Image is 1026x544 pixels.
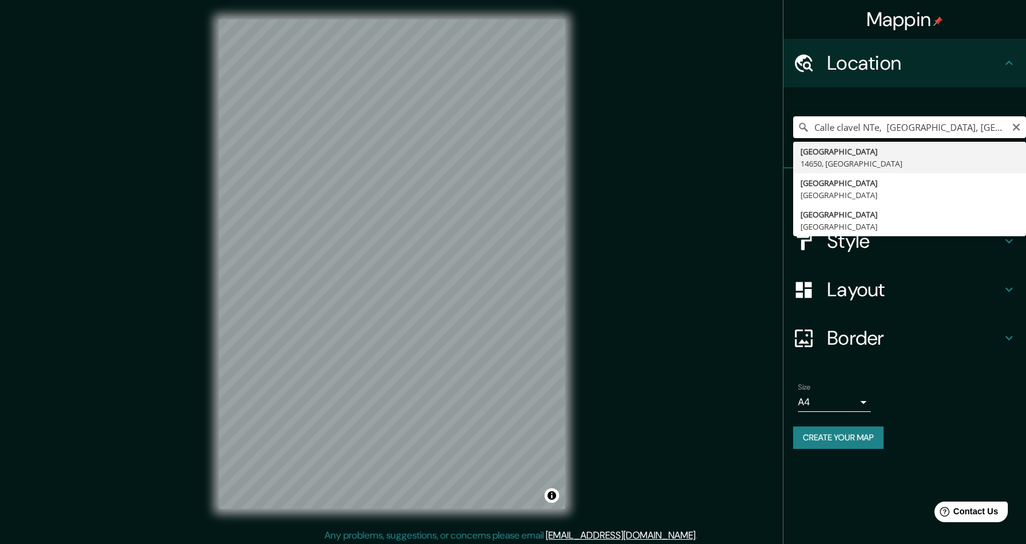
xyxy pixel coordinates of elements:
h4: Layout [827,277,1002,302]
div: [GEOGRAPHIC_DATA] [800,177,1019,189]
div: . [699,528,702,543]
canvas: Map [219,19,565,509]
div: [GEOGRAPHIC_DATA] [800,145,1019,158]
h4: Style [827,229,1002,253]
div: [GEOGRAPHIC_DATA] [800,221,1019,233]
p: Any problems, suggestions, or concerns please email . [324,528,697,543]
button: Toggle attribution [545,488,559,503]
div: Pins [783,168,1026,217]
img: pin-icon.png [933,16,943,26]
label: Size [798,382,811,393]
div: [GEOGRAPHIC_DATA] [800,208,1019,221]
div: 14650, [GEOGRAPHIC_DATA] [800,158,1019,170]
iframe: Help widget launcher [918,497,1013,531]
button: Clear [1011,121,1021,132]
div: Style [783,217,1026,265]
button: Create your map [793,426,884,449]
div: Layout [783,265,1026,314]
div: . [697,528,699,543]
h4: Mappin [867,7,944,32]
input: Pick your city or area [793,116,1026,138]
h4: Location [827,51,1002,75]
div: A4 [798,393,871,412]
h4: Border [827,326,1002,350]
div: [GEOGRAPHIC_DATA] [800,189,1019,201]
div: Border [783,314,1026,362]
a: [EMAIL_ADDRESS][DOMAIN_NAME] [546,529,696,542]
div: Location [783,39,1026,87]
